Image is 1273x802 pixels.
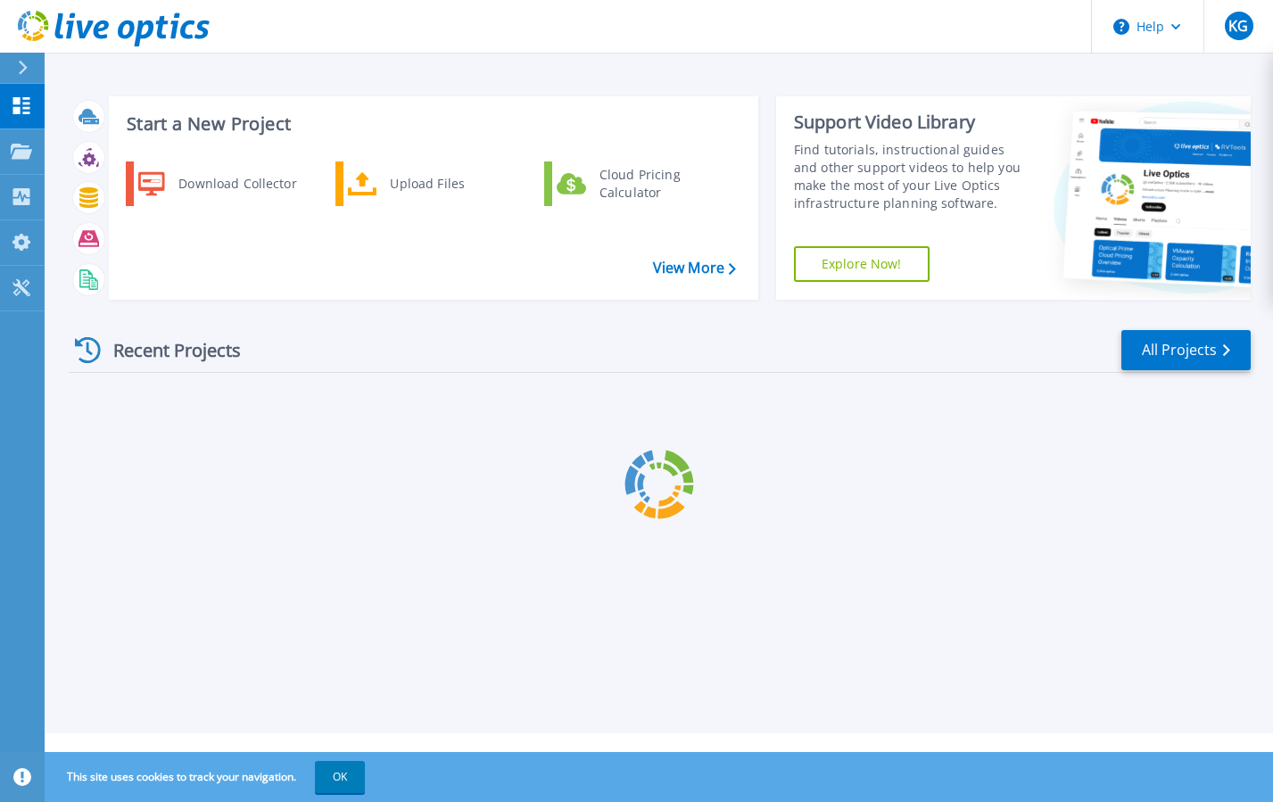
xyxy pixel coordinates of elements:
[794,141,1031,212] div: Find tutorials, instructional guides and other support videos to help you make the most of your L...
[127,114,735,134] h3: Start a New Project
[544,161,727,206] a: Cloud Pricing Calculator
[169,166,304,202] div: Download Collector
[49,761,365,793] span: This site uses cookies to track your navigation.
[1121,330,1251,370] a: All Projects
[69,328,265,372] div: Recent Projects
[126,161,309,206] a: Download Collector
[381,166,513,202] div: Upload Files
[653,260,736,277] a: View More
[315,761,365,793] button: OK
[1228,19,1248,33] span: KG
[335,161,518,206] a: Upload Files
[794,246,930,282] a: Explore Now!
[591,166,723,202] div: Cloud Pricing Calculator
[794,111,1031,134] div: Support Video Library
